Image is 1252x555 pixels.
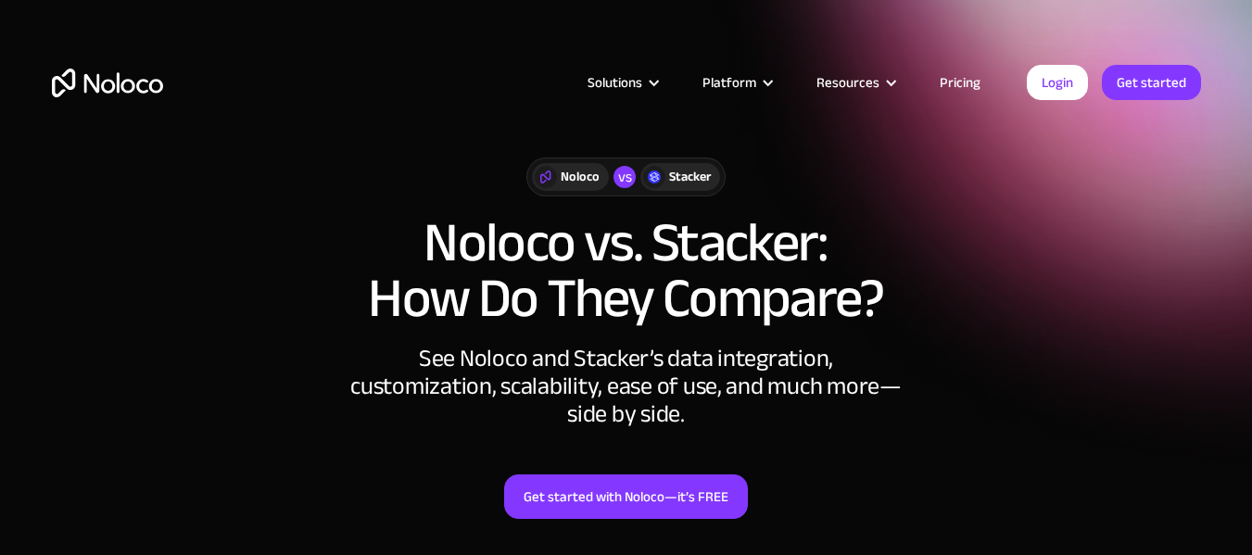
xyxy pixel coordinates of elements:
[504,474,748,519] a: Get started with Noloco—it’s FREE
[52,215,1201,326] h1: Noloco vs. Stacker: How Do They Compare?
[793,70,917,95] div: Resources
[679,70,793,95] div: Platform
[561,167,600,187] div: Noloco
[1102,65,1201,100] a: Get started
[613,166,636,188] div: vs
[702,70,756,95] div: Platform
[588,70,642,95] div: Solutions
[52,69,163,97] a: home
[348,345,904,428] div: See Noloco and Stacker’s data integration, customization, scalability, ease of use, and much more...
[564,70,679,95] div: Solutions
[917,70,1004,95] a: Pricing
[816,70,879,95] div: Resources
[669,167,711,187] div: Stacker
[1027,65,1088,100] a: Login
